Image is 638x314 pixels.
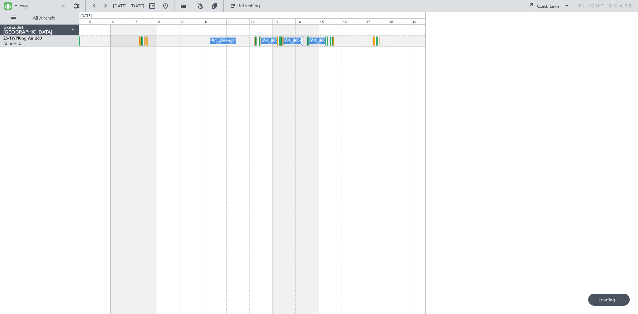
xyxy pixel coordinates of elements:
div: 7 [134,18,157,24]
div: 10 [203,18,226,24]
div: 11 [226,18,250,24]
div: 15 [319,18,342,24]
div: 14 [295,18,319,24]
span: Refreshing... [237,4,265,8]
div: 8 [157,18,180,24]
div: 12 [249,18,272,24]
div: 6 [111,18,134,24]
span: [DATE] - [DATE] [113,3,144,9]
div: A/C Booked [285,36,306,46]
div: 19 [411,18,434,24]
div: 9 [180,18,203,24]
span: ZS-TWP [3,37,18,41]
div: 16 [342,18,365,24]
button: All Aircraft [7,13,72,24]
div: A/C Booked [212,36,233,46]
div: A/C Booked [263,36,284,46]
div: Loading... [588,294,630,306]
div: A/C Booked [311,36,332,46]
div: 5 [88,18,111,24]
div: [DATE] [80,13,92,19]
div: 13 [272,18,296,24]
button: Quick Links [524,1,573,11]
a: ZS-TWPKing Air 260 [3,37,42,41]
button: Refreshing... [227,1,267,11]
span: All Aircraft [17,16,70,21]
div: Quick Links [537,3,560,10]
input: A/C (Reg. or Type) [20,1,58,11]
div: 18 [388,18,411,24]
div: 17 [365,18,388,24]
a: FALA/HLA [3,42,21,47]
